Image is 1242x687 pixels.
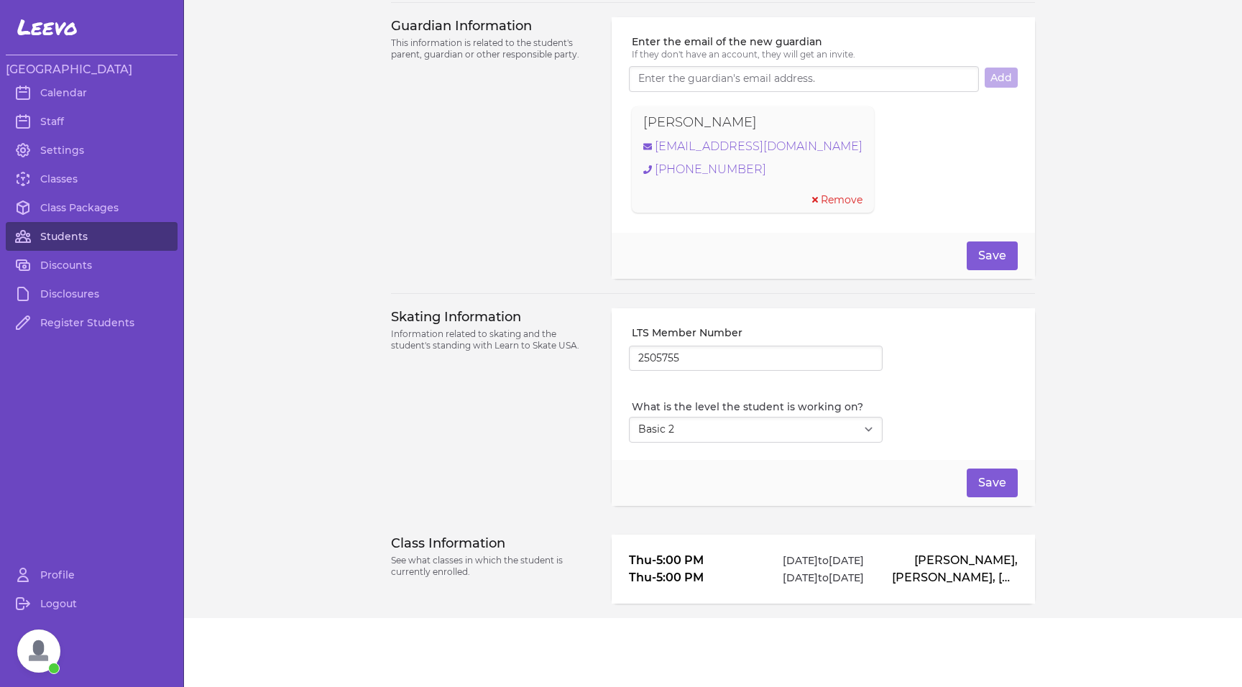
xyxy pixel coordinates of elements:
label: Enter the email of the new guardian [632,34,1018,49]
p: [DATE] to [DATE] [760,571,886,585]
a: Settings [6,136,178,165]
a: Calendar [6,78,178,107]
a: [PHONE_NUMBER] [643,161,862,178]
a: Register Students [6,308,178,337]
a: Classes [6,165,178,193]
a: Logout [6,589,178,618]
a: Staff [6,107,178,136]
button: Add [985,68,1018,88]
a: Open chat [17,630,60,673]
span: Leevo [17,14,78,40]
button: Save [967,241,1018,270]
h3: Class Information [391,535,594,552]
h3: [GEOGRAPHIC_DATA] [6,61,178,78]
p: Thu - 5:00 PM [629,552,755,569]
a: Discounts [6,251,178,280]
h3: Skating Information [391,308,594,326]
label: What is the level the student is working on? [632,400,883,414]
h3: Guardian Information [391,17,594,34]
a: [EMAIL_ADDRESS][DOMAIN_NAME] [643,138,862,155]
p: [PERSON_NAME], [PERSON_NAME] [892,569,1018,586]
span: Remove [821,193,862,207]
p: [DATE] to [DATE] [760,553,886,568]
p: Information related to skating and the student's standing with Learn to Skate USA. [391,328,594,351]
a: Profile [6,561,178,589]
a: Class Packages [6,193,178,222]
p: [PERSON_NAME] [643,112,757,132]
a: Disclosures [6,280,178,308]
a: Students [6,222,178,251]
p: This information is related to the student's parent, guardian or other responsible party. [391,37,594,60]
label: LTS Member Number [632,326,883,340]
button: Save [967,469,1018,497]
p: [PERSON_NAME], [892,552,1018,569]
input: Enter the guardian's email address. [629,66,979,92]
p: Thu - 5:00 PM [629,569,755,586]
button: Remove [812,193,862,207]
p: If they don't have an account, they will get an invite. [632,49,1018,60]
input: LTS or USFSA number [629,346,883,372]
p: See what classes in which the student is currently enrolled. [391,555,594,578]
